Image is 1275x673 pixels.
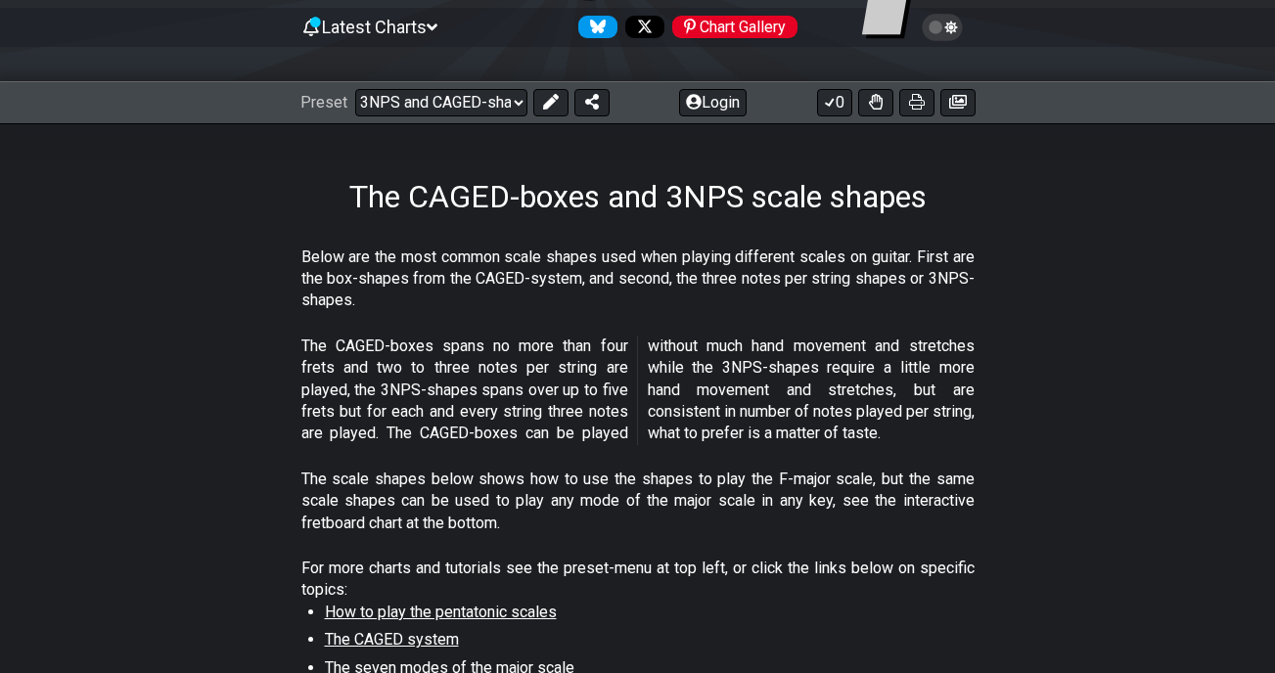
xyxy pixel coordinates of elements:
button: Print [899,89,934,116]
p: For more charts and tutorials see the preset-menu at top left, or click the links below on specif... [301,558,975,602]
p: The scale shapes below shows how to use the shapes to play the F-major scale, but the same scale ... [301,469,975,534]
p: Below are the most common scale shapes used when playing different scales on guitar. First are th... [301,247,975,312]
span: Latest Charts [322,17,427,37]
button: Toggle Dexterity for all fretkits [858,89,893,116]
span: The CAGED system [325,630,459,649]
span: Toggle light / dark theme [932,19,954,36]
button: Create image [940,89,976,116]
a: Follow #fretflip at Bluesky [570,16,617,38]
button: 0 [817,89,852,116]
select: Preset [355,89,527,116]
a: Follow #fretflip at X [617,16,664,38]
span: Preset [300,93,347,112]
span: How to play the pentatonic scales [325,603,557,621]
button: Share Preset [574,89,610,116]
button: Login [679,89,747,116]
div: Chart Gallery [672,16,797,38]
a: #fretflip at Pinterest [664,16,797,38]
button: Edit Preset [533,89,569,116]
h1: The CAGED-boxes and 3NPS scale shapes [349,178,927,215]
p: The CAGED-boxes spans no more than four frets and two to three notes per string are played, the 3... [301,336,975,445]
